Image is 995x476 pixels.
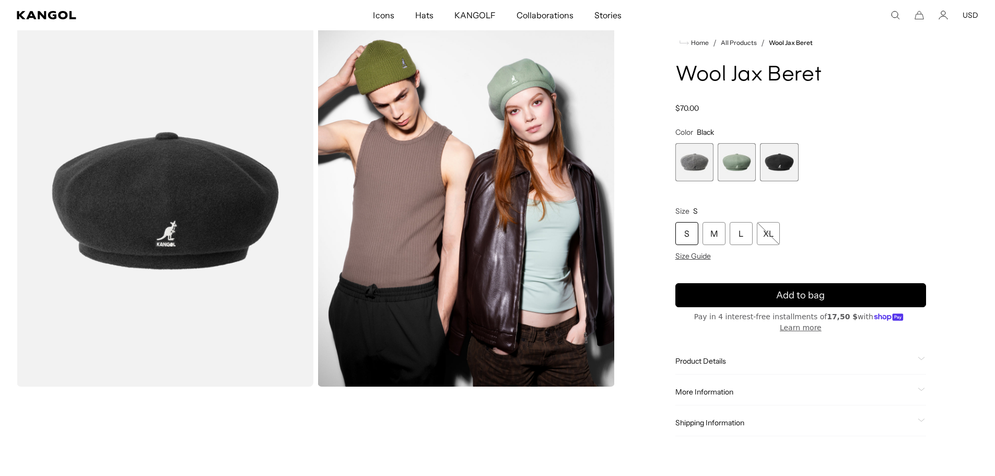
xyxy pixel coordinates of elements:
[769,39,813,47] a: Wool Jax Beret
[721,39,757,47] a: All Products
[675,64,926,87] h1: Wool Jax Beret
[675,37,926,49] nav: breadcrumbs
[17,16,313,387] img: color-black
[675,222,698,245] div: S
[703,222,725,245] div: M
[730,222,753,245] div: L
[697,127,714,137] span: Black
[680,38,709,48] a: Home
[675,206,689,216] span: Size
[17,16,615,387] product-gallery: Gallery Viewer
[675,103,699,113] span: $70.00
[675,143,713,181] div: 1 of 3
[675,418,914,427] span: Shipping Information
[915,10,924,20] button: Cart
[675,251,711,261] span: Size Guide
[675,143,713,181] label: Flannel
[693,206,698,216] span: S
[776,288,825,303] span: Add to bag
[963,10,978,20] button: USD
[760,143,798,181] div: 3 of 3
[675,356,914,366] span: Product Details
[675,387,914,397] span: More Information
[757,222,780,245] div: XL
[891,10,900,20] summary: Search here
[718,143,756,181] label: Sage Green
[709,37,717,49] li: /
[939,10,948,20] a: Account
[760,143,798,181] label: Black
[675,283,926,307] button: Add to bag
[675,127,693,137] span: Color
[757,37,765,49] li: /
[318,16,614,387] img: wool jax beret in sage green
[718,143,756,181] div: 2 of 3
[689,39,709,47] span: Home
[17,11,248,19] a: Kangol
